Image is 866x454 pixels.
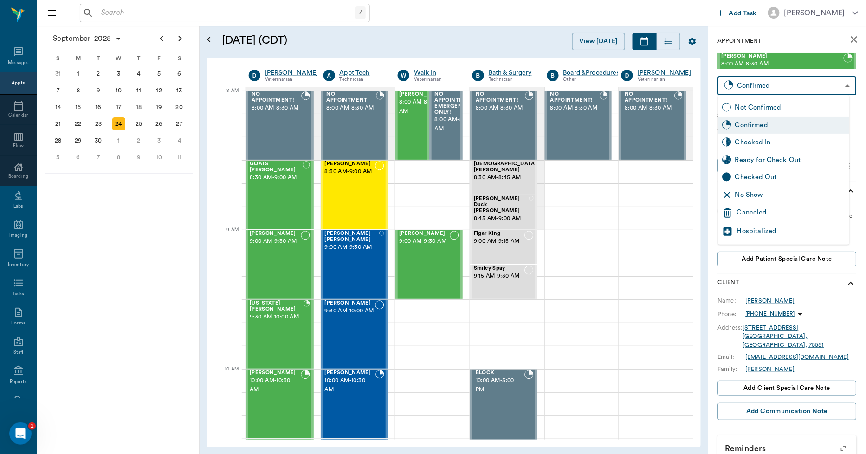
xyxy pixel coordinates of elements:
div: Checked In [735,137,846,148]
div: Ready for Check Out [735,155,846,165]
div: Not Confirmed [735,103,846,113]
div: Checked Out [735,172,846,182]
div: Confirmed [735,120,846,130]
iframe: Intercom live chat [9,422,32,445]
div: Hospitalized [737,226,846,237]
div: Canceled [737,208,846,219]
div: No Show [735,190,846,200]
span: 1 [28,422,36,430]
